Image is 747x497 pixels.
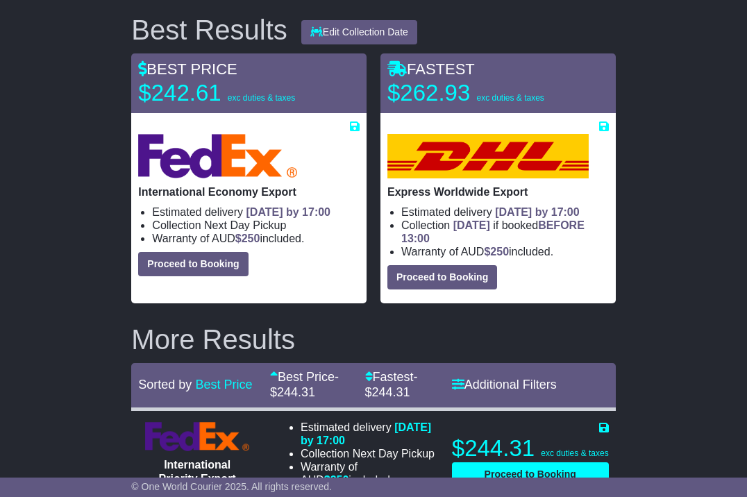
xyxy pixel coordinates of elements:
[452,462,609,487] button: Proceed to Booking
[195,378,252,391] a: Best Price
[131,324,615,355] h2: More Results
[159,459,236,484] span: International Priority Export
[235,233,260,244] span: $
[476,93,544,103] span: exc duties & taxes
[246,206,331,218] span: [DATE] by 17:00
[301,421,431,446] span: [DATE] by 17:00
[353,448,435,460] span: Next Day Pickup
[387,134,589,178] img: DHL: Express Worldwide Export
[490,246,509,258] span: 250
[204,219,286,231] span: Next Day Pickup
[277,385,315,399] span: 244.31
[138,79,312,107] p: $242.61
[301,20,417,44] button: Edit Collection Date
[401,233,430,244] span: 13:00
[138,60,237,78] span: BEST PRICE
[484,246,509,258] span: $
[152,232,360,245] li: Warranty of AUD included.
[387,60,475,78] span: FASTEST
[301,460,435,487] li: Warranty of AUD included.
[124,15,294,45] div: Best Results
[495,206,580,218] span: [DATE] by 17:00
[228,93,295,103] span: exc duties & taxes
[324,474,349,486] span: $
[301,447,435,460] li: Collection
[138,185,360,199] p: International Economy Export
[330,474,349,486] span: 250
[242,233,260,244] span: 250
[270,370,339,399] a: Best Price- $244.31
[401,245,609,258] li: Warranty of AUD included.
[387,265,497,289] button: Proceed to Booking
[452,435,609,462] p: $244.31
[152,219,360,232] li: Collection
[401,205,609,219] li: Estimated delivery
[138,378,192,391] span: Sorted by
[387,185,609,199] p: Express Worldwide Export
[152,205,360,219] li: Estimated delivery
[145,422,249,451] img: FedEx Express: International Priority Export
[387,79,561,107] p: $262.93
[401,219,585,244] span: if booked
[301,421,435,447] li: Estimated delivery
[270,370,339,399] span: - $
[365,370,418,399] a: Fastest- $244.31
[131,481,332,492] span: © One World Courier 2025. All rights reserved.
[541,448,608,458] span: exc duties & taxes
[365,370,418,399] span: - $
[538,219,585,231] span: BEFORE
[452,378,557,391] a: Additional Filters
[138,134,297,178] img: FedEx Express: International Economy Export
[401,219,609,245] li: Collection
[138,252,248,276] button: Proceed to Booking
[372,385,410,399] span: 244.31
[453,219,490,231] span: [DATE]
